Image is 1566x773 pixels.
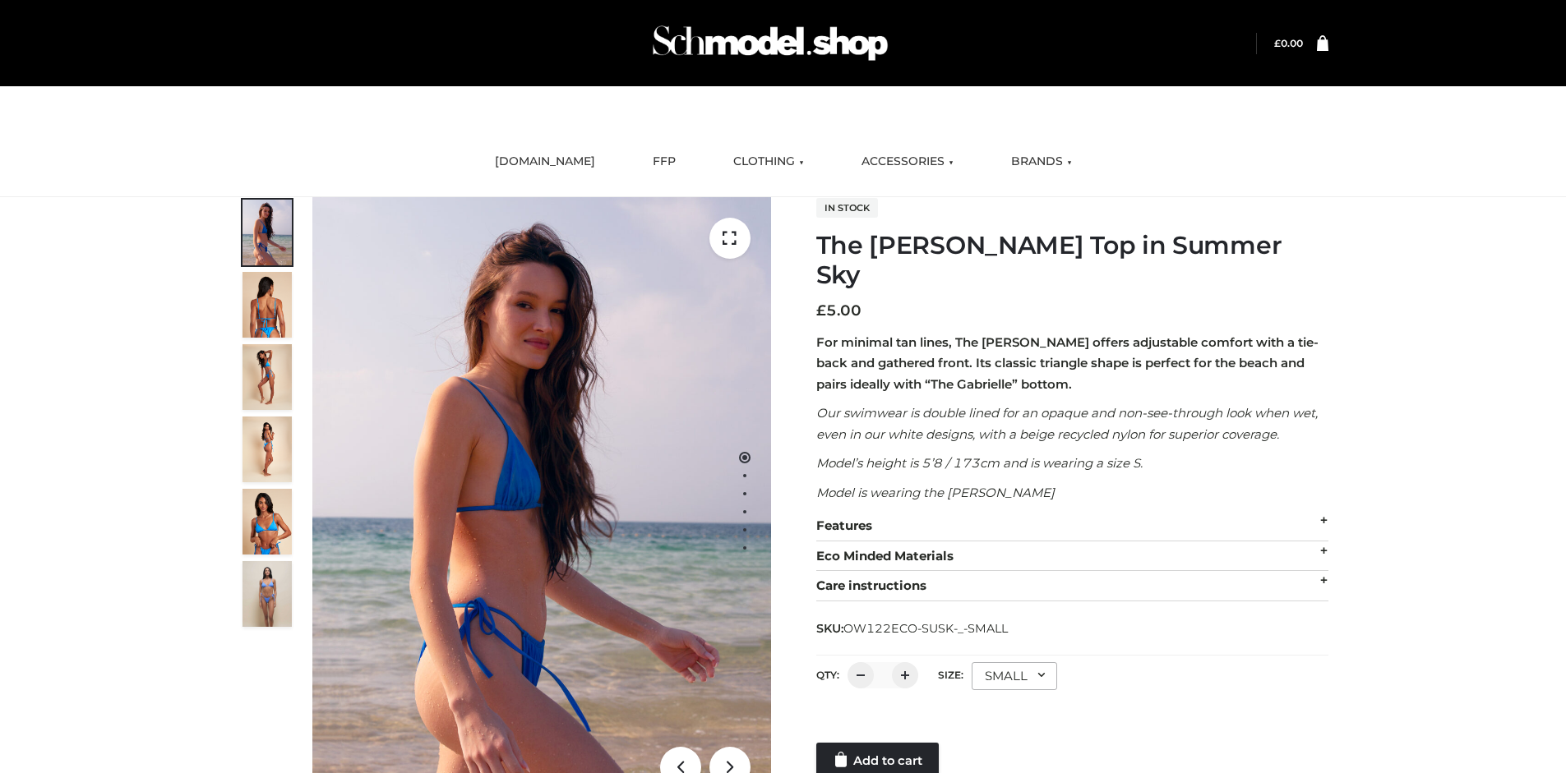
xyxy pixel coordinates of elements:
[849,144,966,180] a: ACCESSORIES
[243,416,292,482] img: 3.Alex-top_CN-1-1-2.jpg
[999,144,1084,180] a: BRANDS
[816,405,1318,442] em: Our swimwear is double lined for an opaque and non-see-through look when wet, even in our white d...
[816,301,826,320] span: £
[243,344,292,410] img: 4.Alex-top_CN-1-1-2.jpg
[647,11,894,76] img: Schmodel Admin 964
[640,144,688,180] a: FFP
[483,144,607,180] a: [DOMAIN_NAME]
[972,662,1057,690] div: SMALL
[816,198,878,218] span: In stock
[816,334,1319,392] strong: For minimal tan lines, The [PERSON_NAME] offers adjustable comfort with a tie-back and gathered f...
[243,489,292,554] img: 2.Alex-top_CN-1-1-2.jpg
[816,455,1143,471] em: Model’s height is 5’8 / 173cm and is wearing a size S.
[816,669,839,681] label: QTY:
[243,200,292,265] img: 1.Alex-top_SS-1_4464b1e7-c2c9-4e4b-a62c-58381cd673c0-1.jpg
[843,621,1008,636] span: OW122ECO-SUSK-_-SMALL
[816,301,862,320] bdi: 5.00
[938,669,963,681] label: Size:
[721,144,816,180] a: CLOTHING
[816,511,1328,541] div: Features
[816,231,1328,290] h1: The [PERSON_NAME] Top in Summer Sky
[1274,37,1303,49] bdi: 0.00
[1274,37,1281,49] span: £
[816,571,1328,601] div: Care instructions
[816,541,1328,572] div: Eco Minded Materials
[1274,37,1303,49] a: £0.00
[816,619,1009,638] span: SKU:
[243,561,292,627] img: SSVC.jpg
[816,485,1055,500] em: Model is wearing the [PERSON_NAME]
[243,272,292,338] img: 5.Alex-top_CN-1-1_1-1.jpg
